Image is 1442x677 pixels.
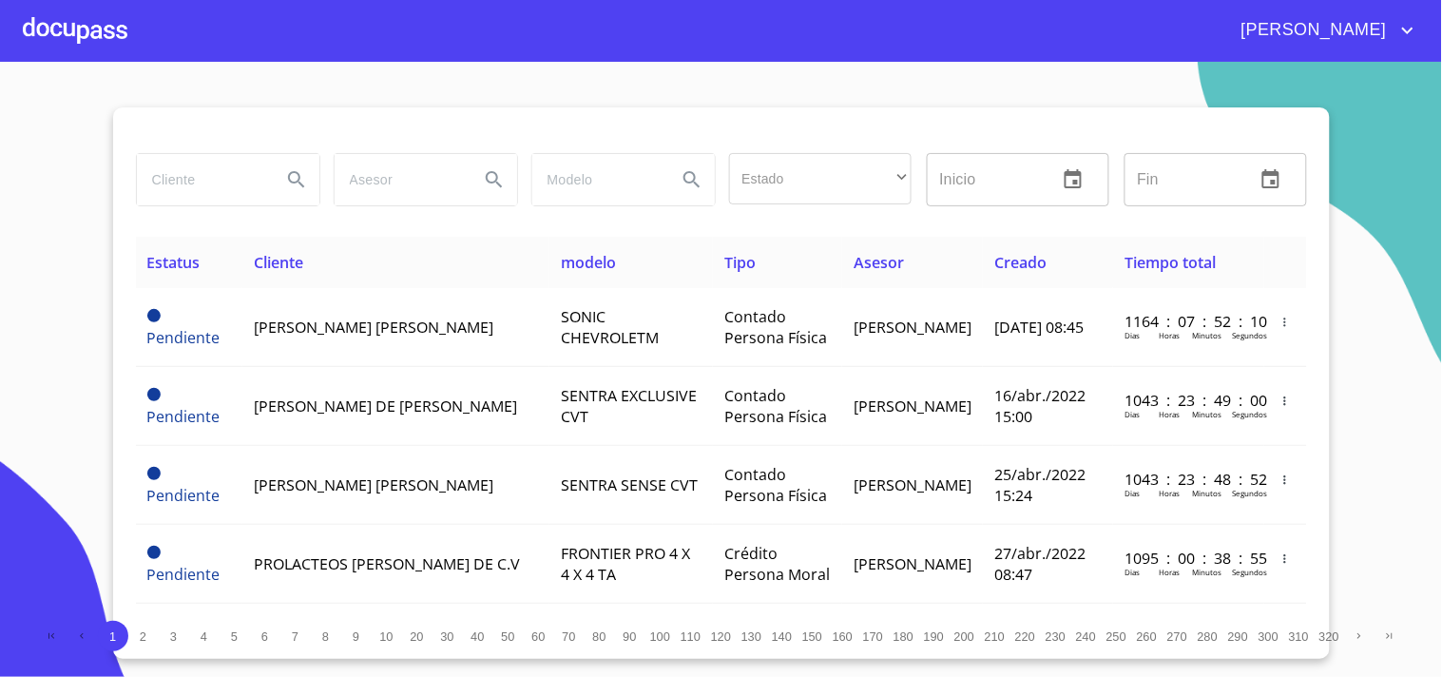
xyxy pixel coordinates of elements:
p: Dias [1125,330,1140,340]
span: 320 [1319,629,1339,644]
button: 9 [341,621,372,651]
span: 120 [711,629,731,644]
button: 2 [128,621,159,651]
span: 310 [1289,629,1309,644]
span: 6 [261,629,268,644]
span: 110 [681,629,701,644]
span: 100 [650,629,670,644]
button: 3 [159,621,189,651]
button: 100 [645,621,676,651]
button: 10 [372,621,402,651]
button: 210 [980,621,1010,651]
button: 250 [1102,621,1132,651]
button: 240 [1071,621,1102,651]
span: [PERSON_NAME] [854,396,971,416]
p: Horas [1159,488,1180,498]
span: 180 [894,629,913,644]
span: 3 [170,629,177,644]
button: 150 [798,621,828,651]
p: Dias [1125,567,1140,577]
button: 310 [1284,621,1315,651]
span: [PERSON_NAME] DE [PERSON_NAME] [254,396,517,416]
span: Contado Persona Física [724,385,827,427]
span: Pendiente [147,546,161,559]
input: search [137,154,266,205]
button: 60 [524,621,554,651]
p: 1043 : 23 : 49 : 00 [1125,390,1253,411]
span: 30 [440,629,453,644]
button: 290 [1223,621,1254,651]
button: account of current user [1227,15,1419,46]
span: 150 [802,629,822,644]
span: Pendiente [147,309,161,322]
span: SONIC CHEVROLETM [561,306,659,348]
span: Contado Persona Física [724,306,827,348]
p: Minutos [1192,330,1221,340]
button: 20 [402,621,433,651]
span: Contado Persona Física [724,464,827,506]
button: 140 [767,621,798,651]
span: 5 [231,629,238,644]
button: 160 [828,621,858,651]
span: Pendiente [147,467,161,480]
p: 1164 : 07 : 52 : 10 [1125,311,1253,332]
button: 90 [615,621,645,651]
span: 2 [140,629,146,644]
p: Horas [1159,409,1180,419]
span: 280 [1198,629,1218,644]
span: 270 [1167,629,1187,644]
p: Minutos [1192,567,1221,577]
span: 290 [1228,629,1248,644]
button: 8 [311,621,341,651]
span: Pendiente [147,327,221,348]
p: Dias [1125,409,1140,419]
button: 270 [1163,621,1193,651]
p: Dias [1125,488,1140,498]
span: [PERSON_NAME] [854,317,971,338]
button: 40 [463,621,493,651]
button: 300 [1254,621,1284,651]
button: 180 [889,621,919,651]
button: Search [274,157,319,203]
span: Pendiente [147,564,221,585]
span: 190 [924,629,944,644]
span: Pendiente [147,406,221,427]
span: FRONTIER PRO 4 X 4 X 4 TA [561,543,690,585]
p: Segundos [1232,488,1267,498]
button: 110 [676,621,706,651]
p: Segundos [1232,330,1267,340]
p: Minutos [1192,488,1221,498]
span: [DATE] 08:45 [994,317,1084,338]
button: 5 [220,621,250,651]
button: 190 [919,621,950,651]
span: 40 [471,629,484,644]
span: 4 [201,629,207,644]
span: 90 [623,629,636,644]
span: 60 [531,629,545,644]
button: 7 [280,621,311,651]
span: Pendiente [147,485,221,506]
span: 240 [1076,629,1096,644]
p: Horas [1159,567,1180,577]
button: 200 [950,621,980,651]
span: SENTRA EXCLUSIVE CVT [561,385,697,427]
input: search [532,154,662,205]
span: 1 [109,629,116,644]
span: 140 [772,629,792,644]
button: 70 [554,621,585,651]
p: Segundos [1232,409,1267,419]
span: Cliente [254,252,303,273]
span: [PERSON_NAME] [PERSON_NAME] [254,474,493,495]
button: 50 [493,621,524,651]
p: 1043 : 23 : 48 : 52 [1125,469,1253,490]
span: 250 [1106,629,1126,644]
input: search [335,154,464,205]
span: [PERSON_NAME] [PERSON_NAME] [254,317,493,338]
p: 1095 : 00 : 38 : 55 [1125,548,1253,569]
button: 220 [1010,621,1041,651]
div: ​ [729,153,912,204]
span: 25/abr./2022 15:24 [994,464,1086,506]
span: Tiempo total [1125,252,1216,273]
span: modelo [561,252,616,273]
span: 7 [292,629,298,644]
